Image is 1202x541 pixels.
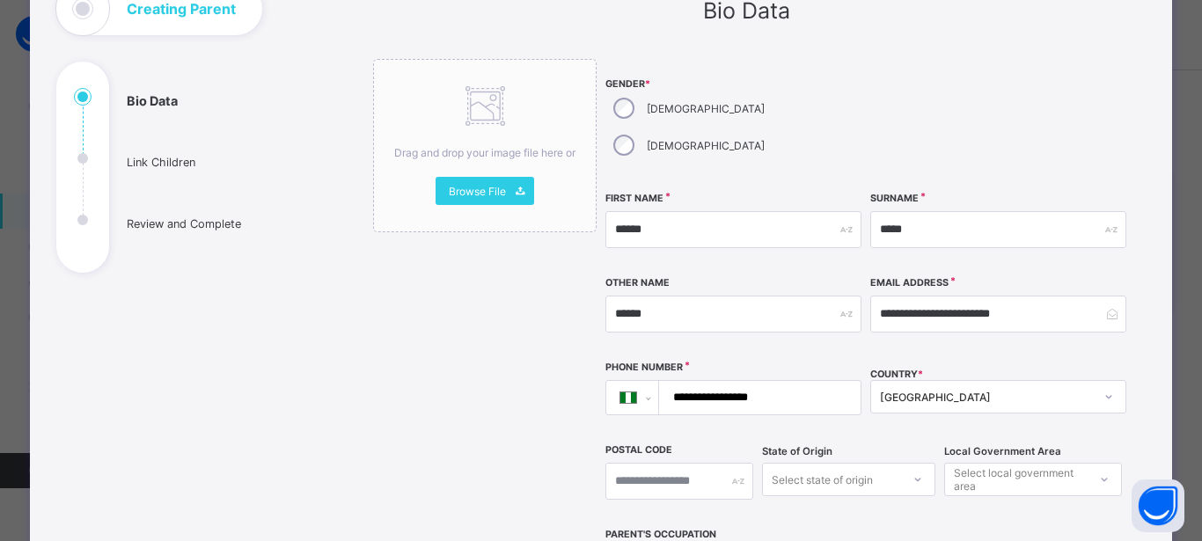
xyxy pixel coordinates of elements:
[394,146,575,159] span: Drag and drop your image file here or
[870,277,949,289] label: Email Address
[954,463,1087,496] div: Select local government area
[647,139,765,152] label: [DEMOGRAPHIC_DATA]
[605,193,663,204] label: First Name
[605,277,670,289] label: Other Name
[880,391,1094,404] div: [GEOGRAPHIC_DATA]
[762,445,832,457] span: State of Origin
[1132,479,1184,532] button: Open asap
[373,59,597,232] div: Drag and drop your image file here orBrowse File
[605,529,716,540] label: Parent's Occupation
[647,102,765,115] label: [DEMOGRAPHIC_DATA]
[605,78,861,90] span: Gender
[870,193,919,204] label: Surname
[772,463,873,496] div: Select state of origin
[449,185,506,198] span: Browse File
[944,445,1061,457] span: Local Government Area
[127,2,236,16] h1: Creating Parent
[605,362,683,373] label: Phone Number
[870,369,923,380] span: COUNTRY
[605,444,672,456] label: Postal Code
